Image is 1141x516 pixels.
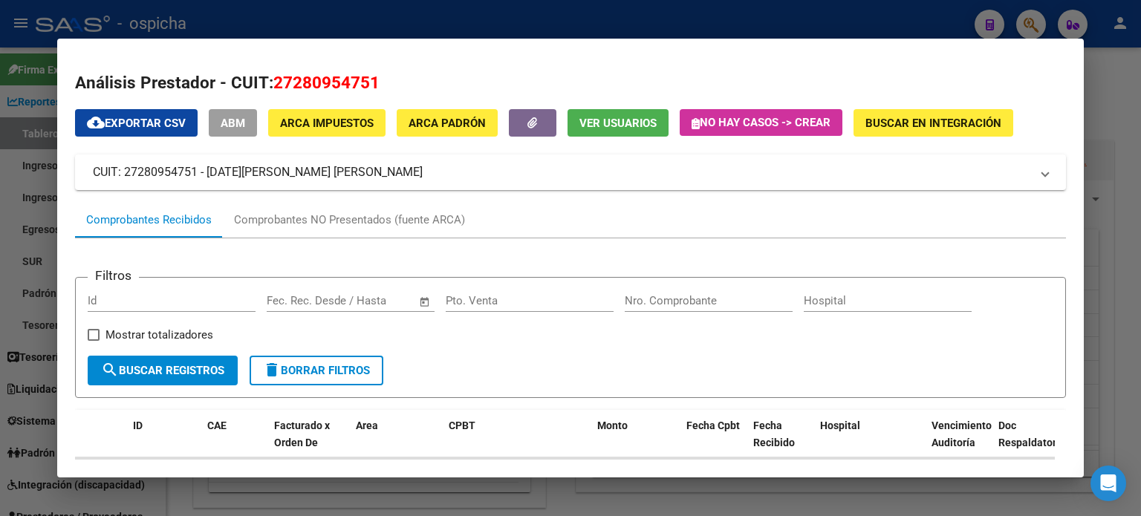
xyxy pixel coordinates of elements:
[591,410,680,475] datatable-header-cell: Monto
[75,71,1066,96] h2: Análisis Prestador - CUIT:
[234,212,465,229] div: Comprobantes NO Presentados (fuente ARCA)
[328,294,400,307] input: End date
[409,117,486,130] span: ARCA Padrón
[280,117,374,130] span: ARCA Impuestos
[692,116,830,129] span: No hay casos -> Crear
[356,419,378,431] span: Area
[680,410,747,475] datatable-header-cell: Fecha Cpbt
[854,109,1013,137] button: Buscar en Integración
[820,419,860,431] span: Hospital
[597,419,628,431] span: Monto
[267,294,315,307] input: Start date
[101,361,119,379] mat-icon: search
[209,109,257,137] button: ABM
[932,419,992,448] span: Vencimiento Auditoría
[86,212,212,229] div: Comprobantes Recibidos
[443,410,591,475] datatable-header-cell: CPBT
[1090,466,1126,501] div: Open Intercom Messenger
[747,410,814,475] datatable-header-cell: Fecha Recibido
[75,109,198,137] button: Exportar CSV
[250,356,383,385] button: Borrar Filtros
[449,419,475,431] span: CPBT
[263,361,281,379] mat-icon: delete
[416,293,433,310] button: Open calendar
[268,410,350,475] datatable-header-cell: Facturado x Orden De
[221,117,245,130] span: ABM
[814,410,926,475] datatable-header-cell: Hospital
[274,419,330,448] span: Facturado x Orden De
[201,410,268,475] datatable-header-cell: CAE
[568,109,669,137] button: Ver Usuarios
[75,154,1066,190] mat-expansion-panel-header: CUIT: 27280954751 - [DATE][PERSON_NAME] [PERSON_NAME]
[101,364,224,377] span: Buscar Registros
[680,109,842,136] button: No hay casos -> Crear
[865,117,1001,130] span: Buscar en Integración
[263,364,370,377] span: Borrar Filtros
[397,109,498,137] button: ARCA Padrón
[579,117,657,130] span: Ver Usuarios
[133,419,143,431] span: ID
[127,410,201,475] datatable-header-cell: ID
[998,419,1065,448] span: Doc Respaldatoria
[88,266,139,285] h3: Filtros
[105,326,213,344] span: Mostrar totalizadores
[992,410,1082,475] datatable-header-cell: Doc Respaldatoria
[686,419,740,431] span: Fecha Cpbt
[268,109,386,137] button: ARCA Impuestos
[88,356,238,385] button: Buscar Registros
[87,114,105,131] mat-icon: cloud_download
[87,117,186,130] span: Exportar CSV
[93,163,1030,181] mat-panel-title: CUIT: 27280954751 - [DATE][PERSON_NAME] [PERSON_NAME]
[926,410,992,475] datatable-header-cell: Vencimiento Auditoría
[273,73,380,92] span: 27280954751
[207,419,227,431] span: CAE
[350,410,443,475] datatable-header-cell: Area
[753,419,795,448] span: Fecha Recibido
